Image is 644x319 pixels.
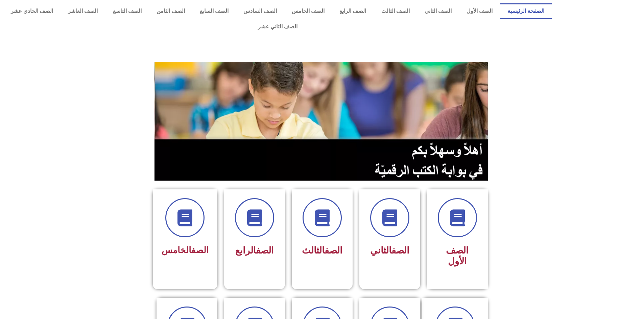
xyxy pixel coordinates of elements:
[105,3,149,19] a: الصف التاسع
[370,245,409,256] span: الثاني
[417,3,459,19] a: الصف الثاني
[284,3,332,19] a: الصف الخامس
[192,3,236,19] a: الصف السابع
[446,245,469,267] span: الصف الأول
[500,3,552,19] a: الصفحة الرئيسية
[459,3,500,19] a: الصف الأول
[325,245,342,256] a: الصف
[332,3,374,19] a: الصف الرابع
[149,3,192,19] a: الصف الثامن
[391,245,409,256] a: الصف
[374,3,417,19] a: الصف الثالث
[3,3,61,19] a: الصف الحادي عشر
[256,245,274,256] a: الصف
[236,3,284,19] a: الصف السادس
[3,19,552,34] a: الصف الثاني عشر
[61,3,105,19] a: الصف العاشر
[191,245,209,255] a: الصف
[235,245,274,256] span: الرابع
[162,245,209,255] span: الخامس
[302,245,342,256] span: الثالث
